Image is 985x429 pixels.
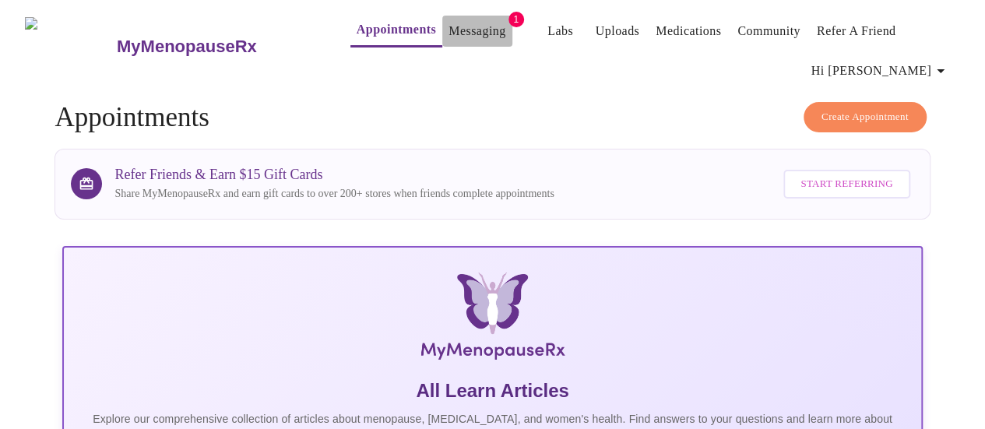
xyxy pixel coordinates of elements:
[737,20,800,42] a: Community
[55,102,930,133] h4: Appointments
[589,16,646,47] button: Uploads
[804,102,927,132] button: Create Appointment
[114,167,554,183] h3: Refer Friends & Earn $15 Gift Cards
[25,17,114,76] img: MyMenopauseRx Logo
[536,16,586,47] button: Labs
[114,186,554,202] p: Share MyMenopauseRx and earn gift cards to over 200+ stores when friends complete appointments
[508,12,524,27] span: 1
[821,108,909,126] span: Create Appointment
[117,37,257,57] h3: MyMenopauseRx
[811,60,950,82] span: Hi [PERSON_NAME]
[442,16,512,47] button: Messaging
[656,20,721,42] a: Medications
[731,16,807,47] button: Community
[449,20,505,42] a: Messaging
[596,20,640,42] a: Uploads
[817,20,896,42] a: Refer a Friend
[206,273,779,366] img: MyMenopauseRx Logo
[76,378,908,403] h5: All Learn Articles
[357,19,436,40] a: Appointments
[649,16,727,47] button: Medications
[114,19,318,74] a: MyMenopauseRx
[547,20,573,42] a: Labs
[800,175,892,193] span: Start Referring
[779,162,913,206] a: Start Referring
[805,55,956,86] button: Hi [PERSON_NAME]
[783,170,909,199] button: Start Referring
[350,14,442,47] button: Appointments
[811,16,902,47] button: Refer a Friend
